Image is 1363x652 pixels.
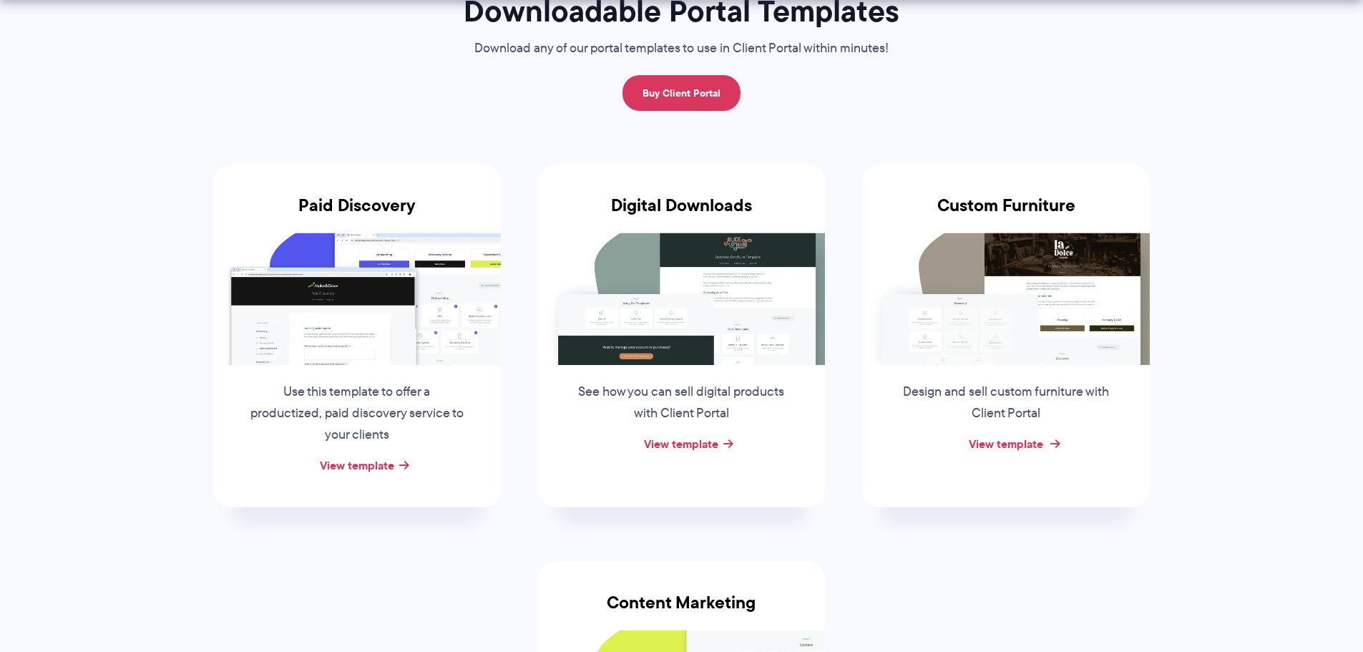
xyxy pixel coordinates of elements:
[213,195,501,233] h3: Paid Discovery
[538,593,826,630] h3: Content Marketing
[644,435,718,452] a: View template
[442,38,922,59] p: Download any of our portal templates to use in Client Portal within minutes!
[572,381,790,424] p: See how you can sell digital products with Client Portal
[897,381,1115,424] p: Design and sell custom furniture with Client Portal
[862,195,1150,233] h3: Custom Furniture
[622,75,741,111] a: Buy Client Portal
[320,457,394,474] a: View template
[538,195,826,233] h3: Digital Downloads
[969,435,1043,452] a: View template
[248,381,466,446] p: Use this template to offer a productized, paid discovery service to your clients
